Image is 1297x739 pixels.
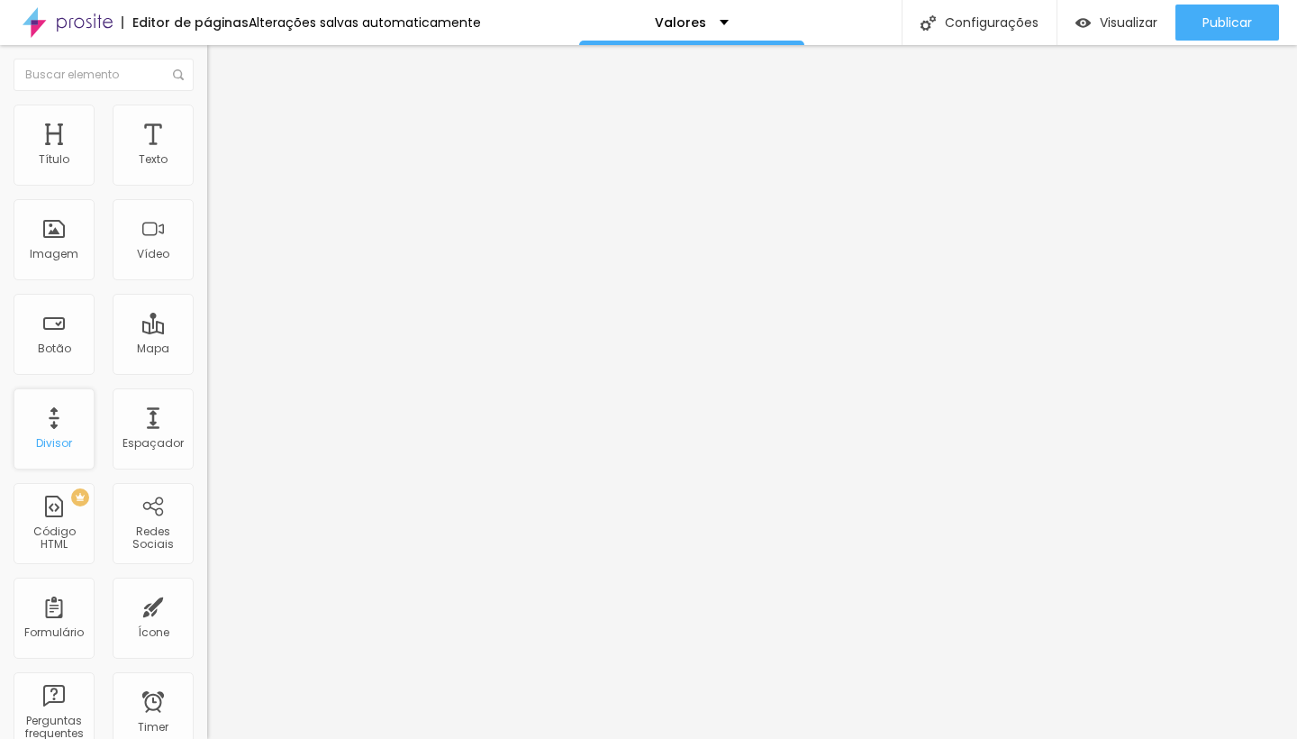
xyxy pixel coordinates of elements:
img: Icone [921,15,936,31]
iframe: Editor [207,45,1297,739]
div: Timer [138,721,168,734]
div: Título [39,153,69,166]
div: Texto [139,153,168,166]
img: Icone [173,69,184,80]
span: Visualizar [1100,15,1157,30]
p: Valores [655,16,706,29]
div: Botão [38,342,71,355]
button: Publicar [1175,5,1279,41]
div: Divisor [36,437,72,450]
div: Editor de páginas [122,16,249,29]
div: Espaçador [122,437,184,450]
input: Buscar elemento [14,59,194,91]
div: Alterações salvas automaticamente [249,16,481,29]
img: view-1.svg [1075,15,1091,31]
div: Ícone [138,626,169,639]
div: Vídeo [137,248,169,260]
span: Publicar [1202,15,1252,30]
button: Visualizar [1057,5,1175,41]
div: Código HTML [18,525,89,552]
div: Imagem [30,248,78,260]
div: Formulário [24,626,84,639]
div: Mapa [137,342,169,355]
div: Redes Sociais [117,525,188,552]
